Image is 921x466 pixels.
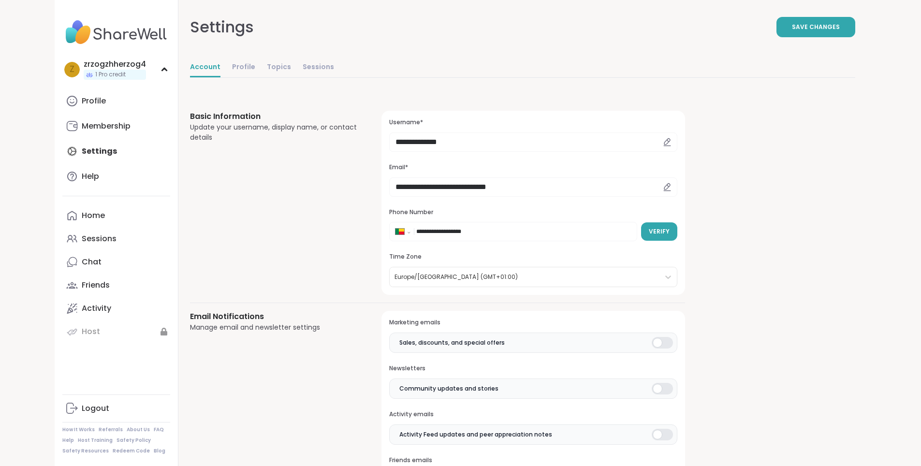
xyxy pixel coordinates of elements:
[641,222,677,241] button: Verify
[190,111,359,122] h3: Basic Information
[82,171,99,182] div: Help
[190,122,359,143] div: Update your username, display name, or contact details
[62,115,170,138] a: Membership
[78,437,113,444] a: Host Training
[82,121,131,131] div: Membership
[649,227,670,236] span: Verify
[190,15,254,39] div: Settings
[113,448,150,454] a: Redeem Code
[267,58,291,77] a: Topics
[62,397,170,420] a: Logout
[117,437,151,444] a: Safety Policy
[232,58,255,77] a: Profile
[84,59,146,70] div: zrzogzhherzog4
[95,71,126,79] span: 1 Pro credit
[82,326,100,337] div: Host
[389,118,677,127] h3: Username*
[190,311,359,322] h3: Email Notifications
[303,58,334,77] a: Sessions
[62,89,170,113] a: Profile
[399,338,505,347] span: Sales, discounts, and special offers
[389,364,677,373] h3: Newsletters
[82,403,109,414] div: Logout
[399,384,498,393] span: Community updates and stories
[792,23,840,31] span: Save Changes
[190,322,359,333] div: Manage email and newsletter settings
[127,426,150,433] a: About Us
[82,210,105,221] div: Home
[62,165,170,188] a: Help
[62,437,74,444] a: Help
[389,253,677,261] h3: Time Zone
[62,320,170,343] a: Host
[190,58,220,77] a: Account
[62,297,170,320] a: Activity
[70,63,74,76] span: z
[82,233,117,244] div: Sessions
[389,319,677,327] h3: Marketing emails
[62,250,170,274] a: Chat
[776,17,855,37] button: Save Changes
[62,15,170,49] img: ShareWell Nav Logo
[82,257,102,267] div: Chat
[62,426,95,433] a: How It Works
[82,96,106,106] div: Profile
[99,426,123,433] a: Referrals
[62,274,170,297] a: Friends
[389,456,677,465] h3: Friends emails
[62,227,170,250] a: Sessions
[399,430,552,439] span: Activity Feed updates and peer appreciation notes
[389,410,677,419] h3: Activity emails
[389,208,677,217] h3: Phone Number
[154,448,165,454] a: Blog
[154,426,164,433] a: FAQ
[62,204,170,227] a: Home
[82,303,111,314] div: Activity
[62,448,109,454] a: Safety Resources
[389,163,677,172] h3: Email*
[82,280,110,291] div: Friends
